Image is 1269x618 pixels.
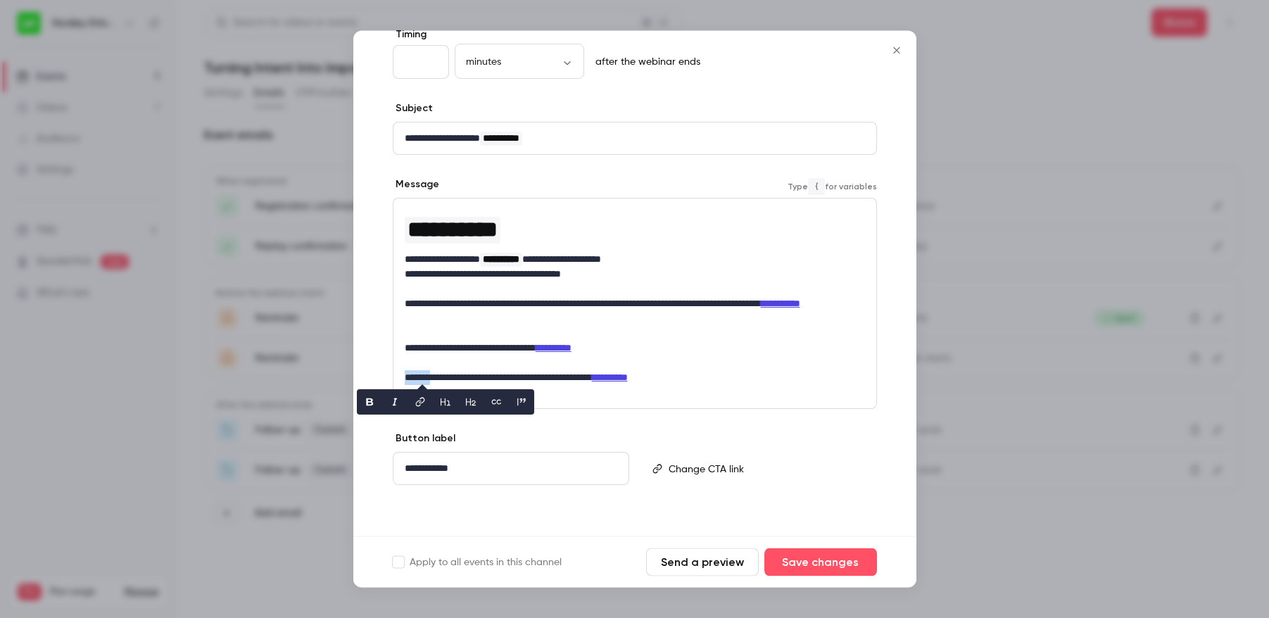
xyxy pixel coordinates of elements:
button: blockquote [510,391,533,414]
span: Type for variables [788,178,877,195]
p: after the webinar ends [590,56,700,70]
button: Send a preview [646,548,759,576]
button: Close [883,37,911,65]
button: bold [358,391,381,414]
code: { [808,178,825,195]
div: editor [393,199,876,409]
label: Timing [393,28,877,42]
button: italic [384,391,406,414]
button: link [409,391,431,414]
div: minutes [455,55,584,69]
div: editor [393,123,876,155]
label: Button label [393,432,455,446]
div: editor [663,453,876,486]
label: Subject [393,102,433,116]
label: Apply to all events in this channel [393,555,562,569]
div: editor [393,453,629,485]
button: Save changes [764,548,877,576]
label: Message [393,178,439,192]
